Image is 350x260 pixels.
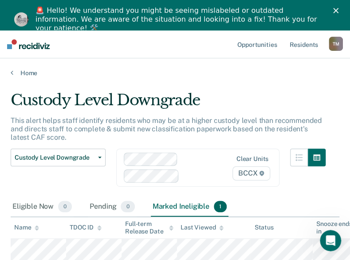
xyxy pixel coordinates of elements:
div: Eligible Now0 [11,197,74,217]
img: Profile image for Kim [14,12,28,27]
div: Last Viewed [181,224,224,231]
div: 🚨 Hello! We understand you might be seeing mislabeled or outdated information. We are aware of th... [35,6,322,33]
span: 1 [214,201,227,212]
img: Recidiviz [7,39,50,49]
button: Custody Level Downgrade [11,149,106,166]
div: Pending0 [88,197,136,217]
button: TM [329,37,343,51]
div: Full-term Release Date [125,220,173,235]
div: Close [333,8,342,13]
div: Status [254,224,273,231]
span: BCCX [232,166,270,180]
div: Name [14,224,39,231]
p: This alert helps staff identify residents who may be at a higher custody level than recommended a... [11,116,322,141]
div: TDOC ID [70,224,102,231]
span: 0 [121,201,134,212]
iframe: Intercom live chat [320,230,341,251]
a: Residents [287,30,320,58]
div: T M [329,37,343,51]
div: Marked Ineligible1 [151,197,229,217]
a: Opportunities [236,30,279,58]
a: Home [11,69,339,77]
div: Clear units [236,155,269,163]
div: Custody Level Downgrade [11,91,326,116]
span: 0 [58,201,72,212]
span: Custody Level Downgrade [15,154,94,161]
